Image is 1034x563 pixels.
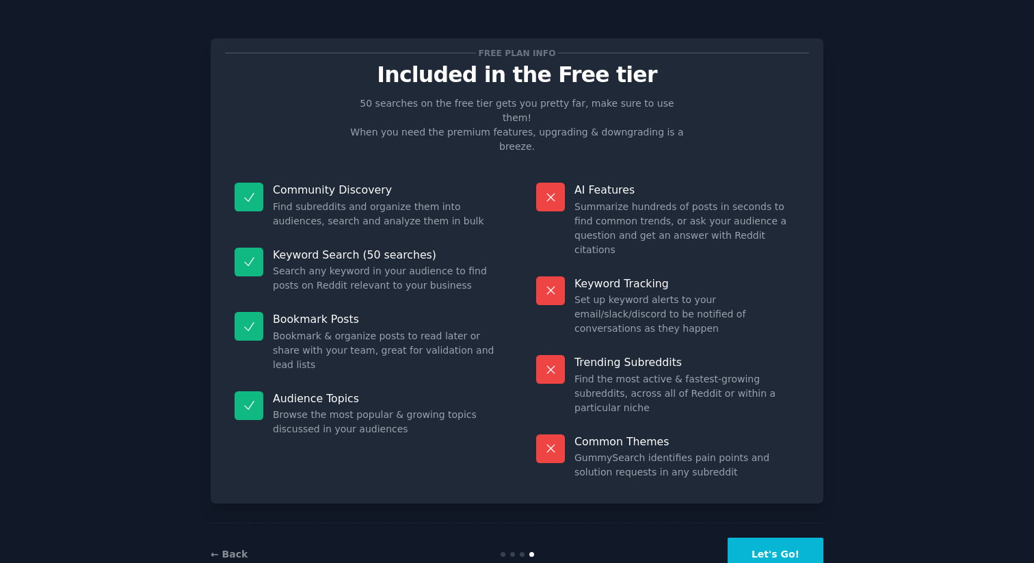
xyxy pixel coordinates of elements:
p: Keyword Tracking [574,276,799,291]
p: Bookmark Posts [273,312,498,326]
p: Audience Topics [273,391,498,406]
p: 50 searches on the free tier gets you pretty far, make sure to use them! When you need the premiu... [345,96,689,154]
dd: GummySearch identifies pain points and solution requests in any subreddit [574,451,799,480]
dd: Search any keyword in your audience to find posts on Reddit relevant to your business [273,264,498,293]
dd: Summarize hundreds of posts in seconds to find common trends, or ask your audience a question and... [574,200,799,257]
p: Community Discovery [273,183,498,197]
span: Free plan info [476,46,558,60]
dd: Set up keyword alerts to your email/slack/discord to be notified of conversations as they happen [574,293,799,336]
p: Keyword Search (50 searches) [273,248,498,262]
a: ← Back [211,549,248,560]
p: AI Features [574,183,799,197]
p: Included in the Free tier [225,63,809,87]
dd: Bookmark & organize posts to read later or share with your team, great for validation and lead lists [273,329,498,372]
dd: Find the most active & fastest-growing subreddits, across all of Reddit or within a particular niche [574,372,799,415]
dd: Find subreddits and organize them into audiences, search and analyze them in bulk [273,200,498,228]
dd: Browse the most popular & growing topics discussed in your audiences [273,408,498,436]
p: Common Themes [574,434,799,449]
p: Trending Subreddits [574,355,799,369]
